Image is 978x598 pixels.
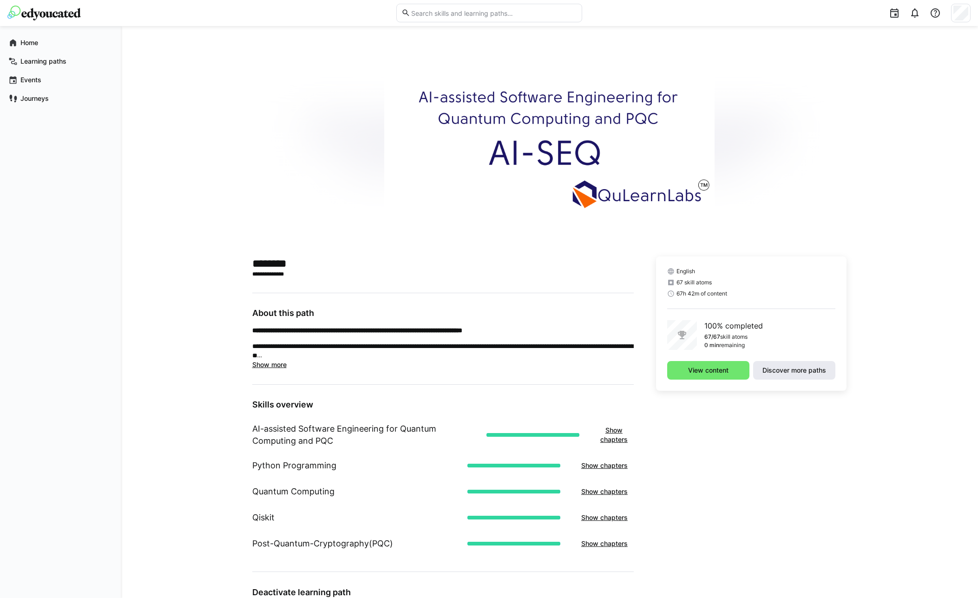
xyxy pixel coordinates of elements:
[753,361,835,380] button: Discover more paths
[599,426,629,444] span: Show chapters
[580,539,629,548] span: Show chapters
[252,538,393,550] h1: Post-Quantum-Cryptography(PQC)
[676,290,727,297] span: 67h 42m of content
[252,486,335,498] h1: Quantum Computing
[575,534,634,553] button: Show chapters
[704,320,763,331] p: 100% completed
[410,9,577,17] input: Search skills and learning paths…
[667,361,749,380] button: View content
[594,421,634,449] button: Show chapters
[252,587,634,598] h3: Deactivate learning path
[676,268,695,275] span: English
[252,361,287,368] span: Show more
[580,513,629,522] span: Show chapters
[252,460,336,472] h1: Python Programming
[575,482,634,501] button: Show chapters
[687,366,730,375] span: View content
[252,308,634,318] h3: About this path
[704,333,720,341] p: 67/67
[761,366,827,375] span: Discover more paths
[252,400,634,410] h3: Skills overview
[580,461,629,470] span: Show chapters
[252,512,275,524] h1: Qiskit
[704,342,719,349] p: 0 min
[252,423,479,447] h1: AI-assisted Software Engineering for Quantum Computing and PQC
[719,342,745,349] p: remaining
[676,279,712,286] span: 67 skill atoms
[575,456,634,475] button: Show chapters
[720,333,748,341] p: skill atoms
[580,487,629,496] span: Show chapters
[575,508,634,527] button: Show chapters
